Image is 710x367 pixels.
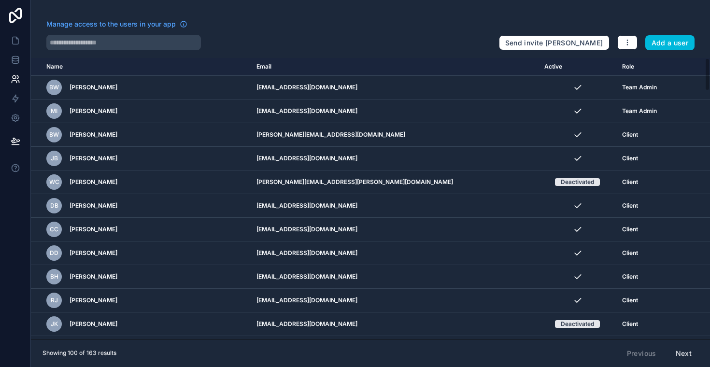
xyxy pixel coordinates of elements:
[251,147,539,170] td: [EMAIL_ADDRESS][DOMAIN_NAME]
[70,202,117,210] span: [PERSON_NAME]
[70,178,117,186] span: [PERSON_NAME]
[539,58,617,76] th: Active
[251,265,539,289] td: [EMAIL_ADDRESS][DOMAIN_NAME]
[43,349,116,357] span: Showing 100 of 163 results
[251,76,539,99] td: [EMAIL_ADDRESS][DOMAIN_NAME]
[669,345,698,362] button: Next
[622,202,638,210] span: Client
[622,226,638,233] span: Client
[251,218,539,241] td: [EMAIL_ADDRESS][DOMAIN_NAME]
[622,296,638,304] span: Client
[49,178,59,186] span: WC
[251,99,539,123] td: [EMAIL_ADDRESS][DOMAIN_NAME]
[70,273,117,281] span: [PERSON_NAME]
[622,320,638,328] span: Client
[70,131,117,139] span: [PERSON_NAME]
[50,273,58,281] span: BH
[51,296,58,304] span: RJ
[51,320,58,328] span: JK
[251,194,539,218] td: [EMAIL_ADDRESS][DOMAIN_NAME]
[51,107,57,115] span: MI
[49,131,59,139] span: BW
[49,84,59,91] span: BW
[251,241,539,265] td: [EMAIL_ADDRESS][DOMAIN_NAME]
[251,123,539,147] td: [PERSON_NAME][EMAIL_ADDRESS][DOMAIN_NAME]
[70,296,117,304] span: [PERSON_NAME]
[31,58,251,76] th: Name
[251,312,539,336] td: [EMAIL_ADDRESS][DOMAIN_NAME]
[251,289,539,312] td: [EMAIL_ADDRESS][DOMAIN_NAME]
[622,84,657,91] span: Team Admin
[251,58,539,76] th: Email
[645,35,695,51] button: Add a user
[70,249,117,257] span: [PERSON_NAME]
[622,131,638,139] span: Client
[251,336,539,360] td: [EMAIL_ADDRESS][DOMAIN_NAME]
[50,202,58,210] span: DB
[561,320,594,328] div: Deactivated
[50,226,58,233] span: CC
[50,249,58,257] span: DD
[70,155,117,162] span: [PERSON_NAME]
[622,107,657,115] span: Team Admin
[622,155,638,162] span: Client
[70,107,117,115] span: [PERSON_NAME]
[70,226,117,233] span: [PERSON_NAME]
[251,170,539,194] td: [PERSON_NAME][EMAIL_ADDRESS][PERSON_NAME][DOMAIN_NAME]
[622,273,638,281] span: Client
[499,35,610,51] button: Send invite [PERSON_NAME]
[70,84,117,91] span: [PERSON_NAME]
[31,58,710,339] div: scrollable content
[622,178,638,186] span: Client
[46,19,176,29] span: Manage access to the users in your app
[622,249,638,257] span: Client
[616,58,681,76] th: Role
[51,155,58,162] span: JB
[46,19,187,29] a: Manage access to the users in your app
[561,178,594,186] div: Deactivated
[70,320,117,328] span: [PERSON_NAME]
